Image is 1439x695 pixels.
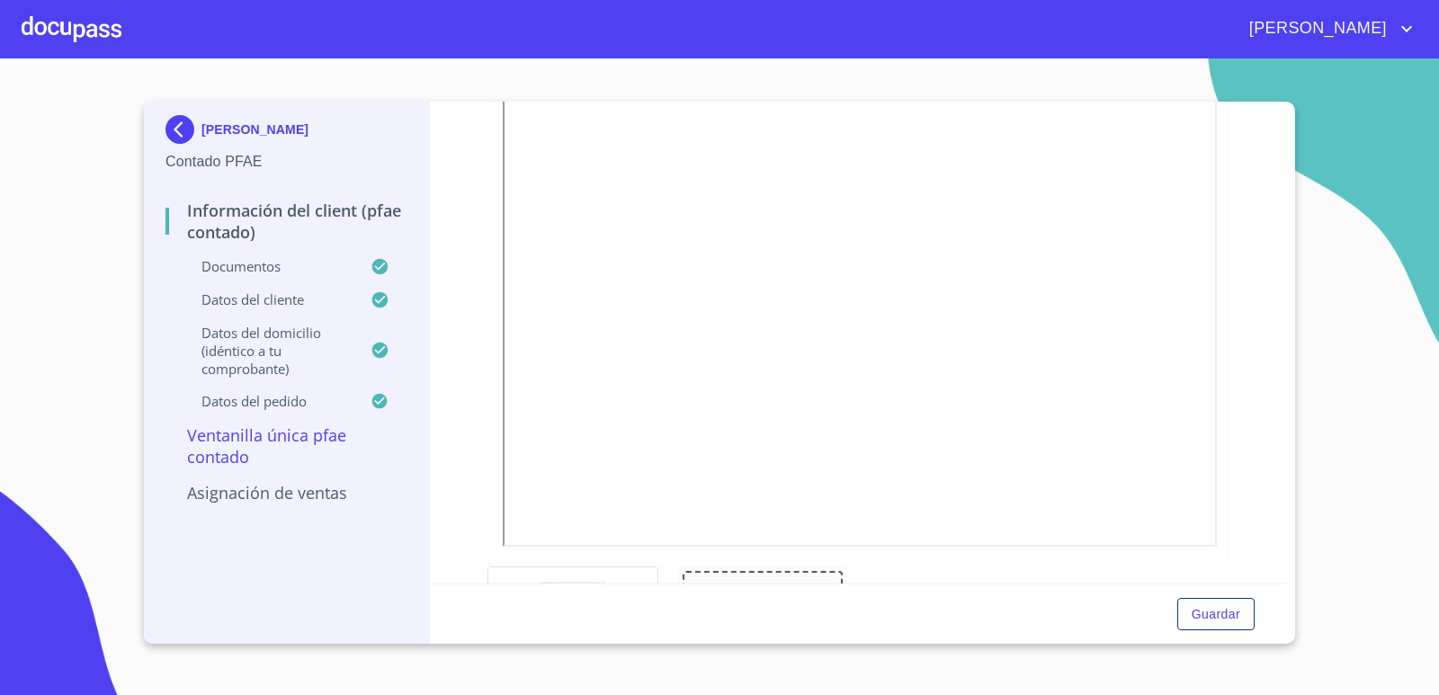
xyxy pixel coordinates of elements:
[165,257,371,275] p: Documentos
[165,392,371,410] p: Datos del pedido
[165,115,407,151] div: [PERSON_NAME]
[503,63,1218,547] iframe: Identificación Oficial
[1236,14,1396,43] span: [PERSON_NAME]
[165,424,407,468] p: Ventanilla única PFAE contado
[165,115,201,144] img: Docupass spot blue
[1236,14,1417,43] button: account of current user
[1192,603,1240,626] span: Guardar
[1177,598,1255,631] button: Guardar
[201,122,308,137] p: [PERSON_NAME]
[165,482,407,503] p: Asignación de Ventas
[165,290,371,308] p: Datos del cliente
[165,200,407,243] p: Información del Client (PFAE contado)
[165,151,407,173] p: Contado PFAE
[165,324,371,378] p: Datos del domicilio (idéntico a tu comprobante)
